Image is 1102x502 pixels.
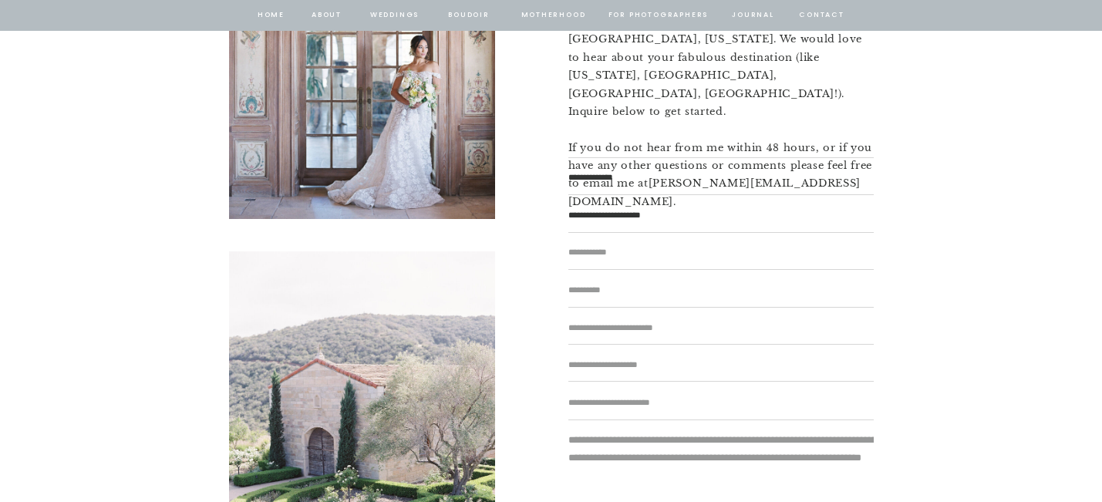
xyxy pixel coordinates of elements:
a: journal [730,8,777,22]
a: Motherhood [521,8,585,22]
a: BOUDOIR [447,8,491,22]
a: for photographers [608,8,709,22]
a: Weddings [369,8,421,22]
a: contact [797,8,847,22]
a: home [257,8,286,22]
a: about [311,8,343,22]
